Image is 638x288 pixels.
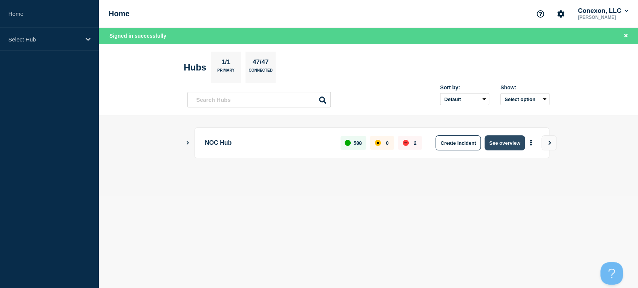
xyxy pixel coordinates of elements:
[248,68,272,76] p: Connected
[217,68,235,76] p: Primary
[600,262,623,285] iframe: Help Scout Beacon - Open
[576,15,630,20] p: [PERSON_NAME]
[440,84,489,90] div: Sort by:
[485,135,525,150] button: See overview
[250,58,271,68] p: 47/47
[526,136,536,150] button: More actions
[440,93,489,105] select: Sort by
[541,135,557,150] button: View
[621,32,630,40] button: Close banner
[414,140,416,146] p: 2
[354,140,362,146] p: 588
[219,58,233,68] p: 1/1
[403,140,409,146] div: down
[500,93,549,105] button: Select option
[436,135,481,150] button: Create incident
[8,36,81,43] p: Select Hub
[500,84,549,90] div: Show:
[553,6,569,22] button: Account settings
[184,62,206,73] h2: Hubs
[186,140,190,146] button: Show Connected Hubs
[205,135,332,150] p: NOC Hub
[576,7,630,15] button: Conexon, LLC
[532,6,548,22] button: Support
[386,140,388,146] p: 0
[187,92,331,107] input: Search Hubs
[109,33,166,39] span: Signed in successfully
[345,140,351,146] div: up
[109,9,130,18] h1: Home
[375,140,381,146] div: affected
